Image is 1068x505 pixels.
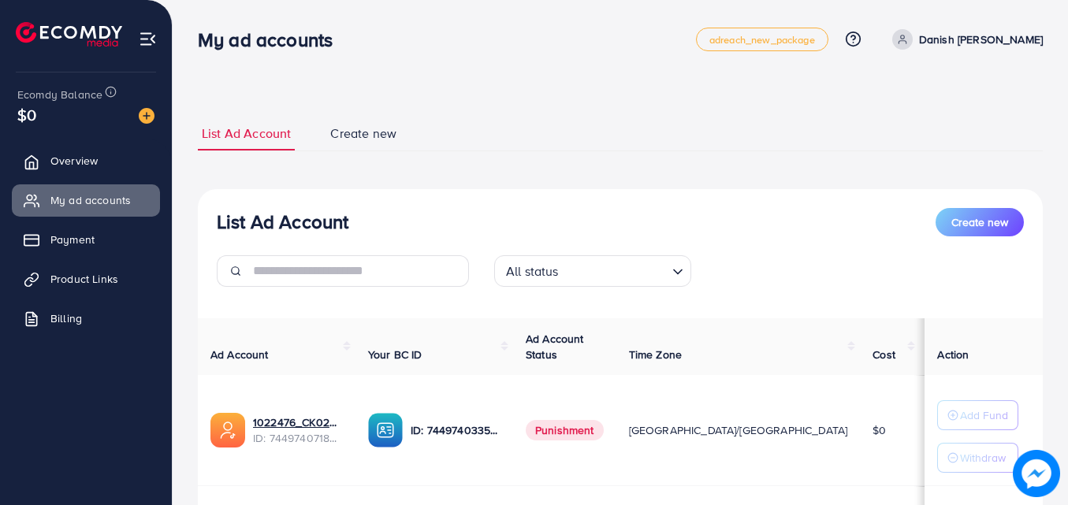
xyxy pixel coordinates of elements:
img: ic-ads-acc.e4c84228.svg [210,413,245,447]
div: <span class='underline'>1022476_CK02_1734527935209</span></br>7449740718454915089 [253,414,343,447]
span: All status [503,260,562,283]
img: logo [16,22,122,46]
span: Ecomdy Balance [17,87,102,102]
span: Billing [50,310,82,326]
span: Cost [873,347,895,362]
p: ID: 7449740335716761616 [411,421,501,440]
span: $0 [17,103,36,126]
a: 1022476_CK02_1734527935209 [253,414,343,430]
h3: List Ad Account [217,210,348,233]
button: Withdraw [937,443,1018,473]
span: Ad Account Status [526,331,584,362]
span: Action [937,347,969,362]
img: image [1013,450,1060,497]
span: Create new [951,214,1008,230]
a: Billing [12,303,160,334]
img: menu [139,30,157,48]
a: Danish [PERSON_NAME] [886,29,1043,50]
p: Danish [PERSON_NAME] [919,30,1043,49]
span: My ad accounts [50,192,131,208]
img: image [139,108,154,124]
span: Product Links [50,271,118,287]
span: $0 [873,422,886,438]
span: Overview [50,153,98,169]
span: [GEOGRAPHIC_DATA]/[GEOGRAPHIC_DATA] [629,422,848,438]
a: Overview [12,145,160,176]
button: Create new [936,208,1024,236]
span: Your BC ID [368,347,422,362]
img: ic-ba-acc.ded83a64.svg [368,413,403,447]
p: Add Fund [960,406,1008,425]
button: Add Fund [937,400,1018,430]
span: Payment [50,232,95,247]
input: Search for option [564,257,666,283]
div: Search for option [494,255,691,287]
h3: My ad accounts [198,28,345,51]
a: Payment [12,224,160,255]
span: List Ad Account [202,124,291,143]
span: Create new [330,124,396,143]
a: Product Links [12,263,160,295]
span: Time Zone [629,347,682,362]
span: adreach_new_package [709,35,815,45]
a: adreach_new_package [696,28,828,51]
span: Punishment [526,420,604,440]
p: Withdraw [960,448,1006,467]
span: Ad Account [210,347,269,362]
span: ID: 7449740718454915089 [253,430,343,446]
a: My ad accounts [12,184,160,216]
